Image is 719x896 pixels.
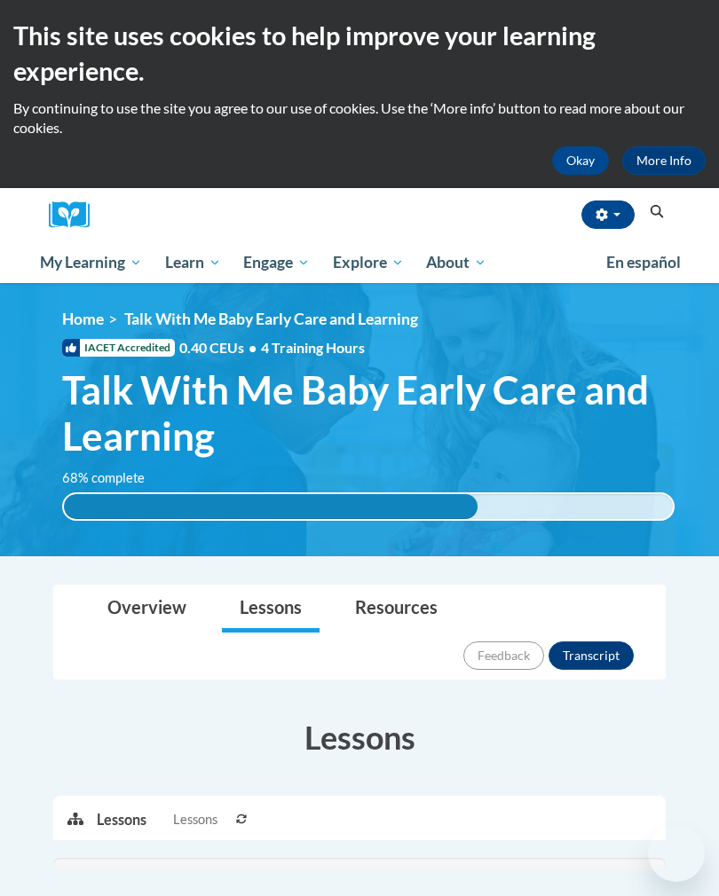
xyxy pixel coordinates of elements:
span: My Learning [40,252,142,273]
a: More Info [622,146,706,175]
h2: This site uses cookies to help improve your learning experience. [13,18,706,90]
a: Engage [232,242,321,283]
button: Okay [552,146,609,175]
span: Learn [165,252,221,273]
span: Explore [333,252,404,273]
a: Learn [154,242,233,283]
button: Feedback [463,641,544,670]
span: About [426,252,486,273]
a: About [415,242,499,283]
span: Talk With Me Baby Early Care and Learning [124,310,418,328]
a: Cox Campus [49,201,102,229]
button: Account Settings [581,200,635,229]
span: IACET Accredited [62,339,175,357]
iframe: Button to launch messaging window [648,825,705,882]
span: Lessons [173,810,217,829]
span: Talk With Me Baby Early Care and Learning [62,366,675,460]
a: Explore [321,242,415,283]
span: • [249,339,257,356]
span: 0.40 CEUs [179,338,261,358]
h3: Lessons [53,715,666,759]
button: Search [644,201,670,223]
a: Resources [337,586,455,633]
a: Home [62,310,104,328]
button: Transcript [549,641,634,670]
div: Main menu [27,242,692,283]
a: Overview [90,586,204,633]
div: 68% complete [64,494,478,519]
a: Lessons [222,586,320,633]
img: Logo brand [49,201,102,229]
span: En español [606,253,681,271]
p: By continuing to use the site you agree to our use of cookies. Use the ‘More info’ button to read... [13,98,706,138]
p: Lessons [97,810,146,829]
label: 68% complete [62,468,164,488]
a: My Learning [28,242,154,283]
span: 4 Training Hours [261,339,365,356]
span: Engage [243,252,310,273]
a: En español [595,244,692,281]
